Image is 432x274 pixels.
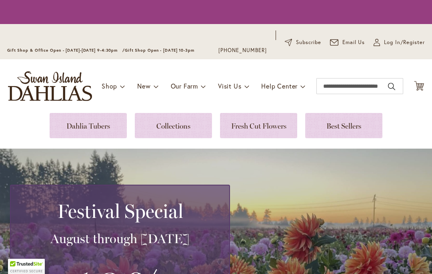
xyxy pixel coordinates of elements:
a: Subscribe [285,38,321,46]
a: Email Us [330,38,365,46]
span: New [137,82,150,90]
span: Help Center [261,82,298,90]
span: Email Us [342,38,365,46]
button: Search [388,80,395,93]
a: Log In/Register [374,38,425,46]
h2: Festival Special [20,200,220,222]
span: Gift Shop Open - [DATE] 10-3pm [125,48,194,53]
span: Gift Shop & Office Open - [DATE]-[DATE] 9-4:30pm / [7,48,125,53]
span: Visit Us [218,82,241,90]
span: Shop [102,82,117,90]
h3: August through [DATE] [20,231,220,247]
a: [PHONE_NUMBER] [218,46,267,54]
span: Our Farm [171,82,198,90]
a: store logo [8,71,92,101]
span: Subscribe [296,38,321,46]
span: Log In/Register [384,38,425,46]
